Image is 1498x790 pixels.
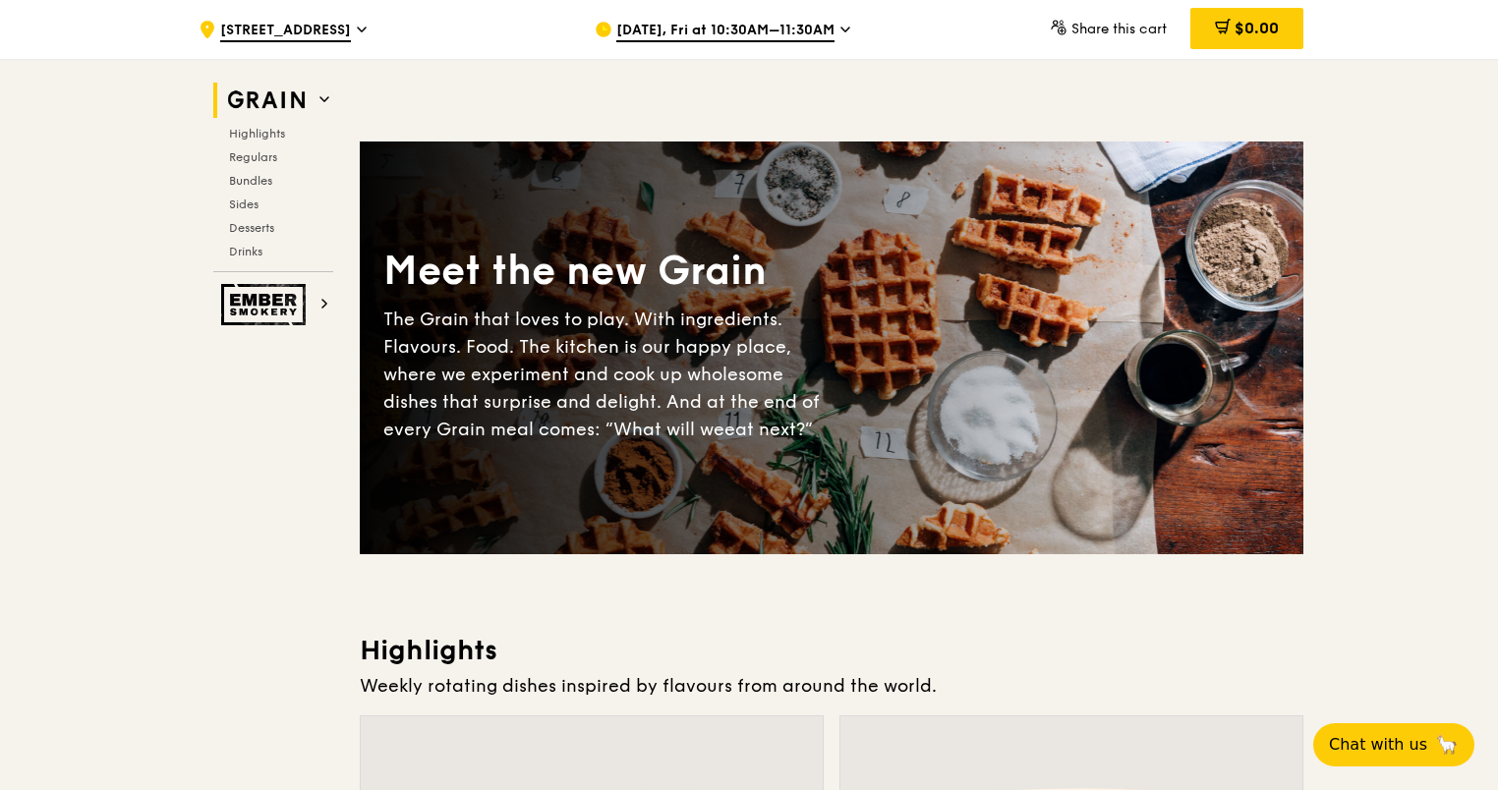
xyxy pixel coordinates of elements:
[724,419,813,440] span: eat next?”
[229,245,262,258] span: Drinks
[220,21,351,42] span: [STREET_ADDRESS]
[229,174,272,188] span: Bundles
[1329,733,1427,757] span: Chat with us
[229,150,277,164] span: Regulars
[229,127,285,141] span: Highlights
[229,221,274,235] span: Desserts
[360,633,1303,668] h3: Highlights
[383,306,832,443] div: The Grain that loves to play. With ingredients. Flavours. Food. The kitchen is our happy place, w...
[221,284,312,325] img: Ember Smokery web logo
[229,197,259,211] span: Sides
[1435,733,1459,757] span: 🦙
[616,21,835,42] span: [DATE], Fri at 10:30AM–11:30AM
[221,83,312,118] img: Grain web logo
[1313,723,1474,766] button: Chat with us🦙
[383,245,832,298] div: Meet the new Grain
[1235,19,1279,37] span: $0.00
[1071,21,1167,37] span: Share this cart
[360,672,1303,700] div: Weekly rotating dishes inspired by flavours from around the world.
